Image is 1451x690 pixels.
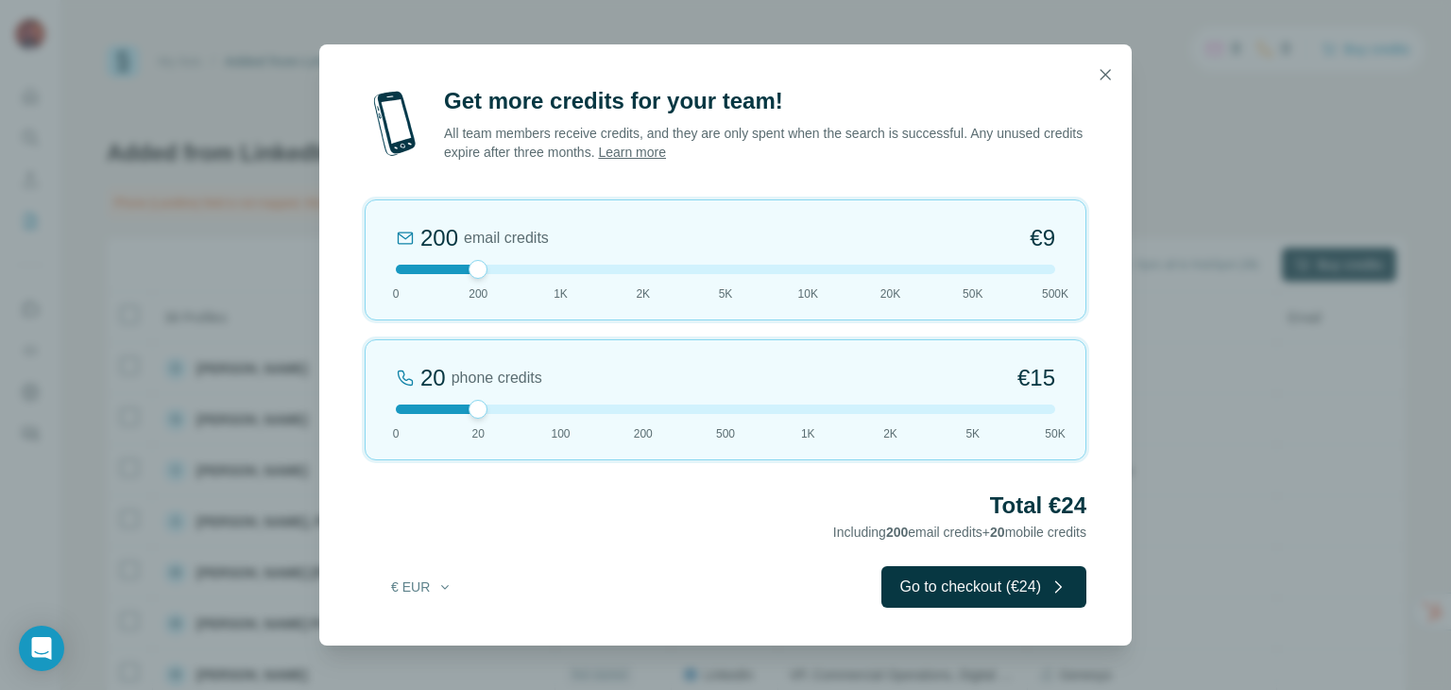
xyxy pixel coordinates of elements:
[598,145,666,160] a: Learn more
[636,285,650,302] span: 2K
[365,491,1086,521] h2: Total €24
[551,425,570,442] span: 100
[965,425,980,442] span: 5K
[886,525,908,540] span: 200
[1045,425,1065,442] span: 50K
[880,285,900,302] span: 20K
[19,626,64,671] div: Open Intercom Messenger
[990,525,1005,540] span: 20
[883,425,897,442] span: 2K
[634,425,653,442] span: 200
[833,525,1086,540] span: Including email credits + mobile credits
[716,425,735,442] span: 500
[554,285,568,302] span: 1K
[464,227,549,250] span: email credits
[1030,223,1055,253] span: €9
[378,570,466,604] button: € EUR
[801,425,815,442] span: 1K
[420,363,446,393] div: 20
[1042,285,1068,302] span: 500K
[393,425,400,442] span: 0
[452,367,542,389] span: phone credits
[1017,363,1055,393] span: €15
[881,566,1086,608] button: Go to checkout (€24)
[420,223,458,253] div: 200
[963,285,982,302] span: 50K
[719,285,733,302] span: 5K
[472,425,485,442] span: 20
[365,86,425,162] img: mobile-phone
[393,285,400,302] span: 0
[444,124,1086,162] p: All team members receive credits, and they are only spent when the search is successful. Any unus...
[469,285,487,302] span: 200
[798,285,818,302] span: 10K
